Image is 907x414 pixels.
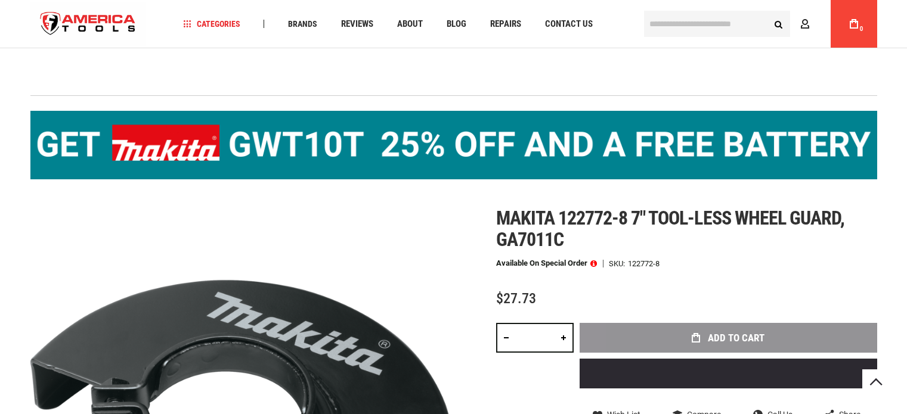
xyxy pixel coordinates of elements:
[767,13,790,35] button: Search
[397,20,423,29] span: About
[496,259,597,267] p: Available on Special Order
[540,16,598,32] a: Contact Us
[283,16,323,32] a: Brands
[30,2,146,46] a: store logo
[392,16,428,32] a: About
[30,2,146,46] img: America Tools
[485,16,527,32] a: Repairs
[609,260,628,267] strong: SKU
[441,16,472,32] a: Blog
[496,207,845,251] span: Makita 122772-8 7" tool-less wheel guard, ga7011c
[30,111,877,179] img: BOGO: Buy the Makita® XGT IMpact Wrench (GWT10T), get the BL4040 4ah Battery FREE!
[496,290,536,307] span: $27.73
[447,20,466,29] span: Blog
[545,20,593,29] span: Contact Us
[288,20,317,28] span: Brands
[490,20,521,29] span: Repairs
[183,20,240,28] span: Categories
[341,20,373,29] span: Reviews
[628,260,660,267] div: 122772-8
[860,26,863,32] span: 0
[178,16,246,32] a: Categories
[336,16,379,32] a: Reviews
